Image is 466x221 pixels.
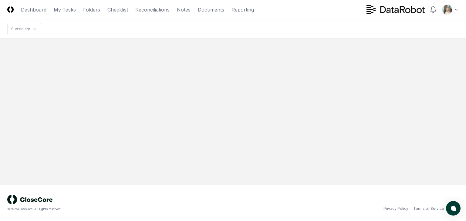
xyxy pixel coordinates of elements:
a: Privacy Policy [383,206,408,211]
button: atlas-launcher [446,201,461,216]
img: DataRobot logo [366,5,425,14]
a: Folders [83,6,100,13]
a: Checklist [107,6,128,13]
a: Dashboard [21,6,46,13]
a: My Tasks [54,6,76,13]
img: Logo [7,6,14,13]
a: Notes [177,6,191,13]
a: Reconciliations [135,6,170,13]
div: Subsidiary [11,26,30,32]
img: ACg8ocKh93A2PVxV7CaGalYBgc3fGwopTyyIAwAiiQ5buQbeS2iRnTQ=s96-c [442,5,452,15]
a: Documents [198,6,224,13]
a: Reporting [231,6,254,13]
a: Terms of Service [413,206,444,211]
img: logo [7,195,53,204]
div: © 2025 CloseCore. All rights reserved. [7,207,233,211]
nav: breadcrumb [7,23,41,35]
